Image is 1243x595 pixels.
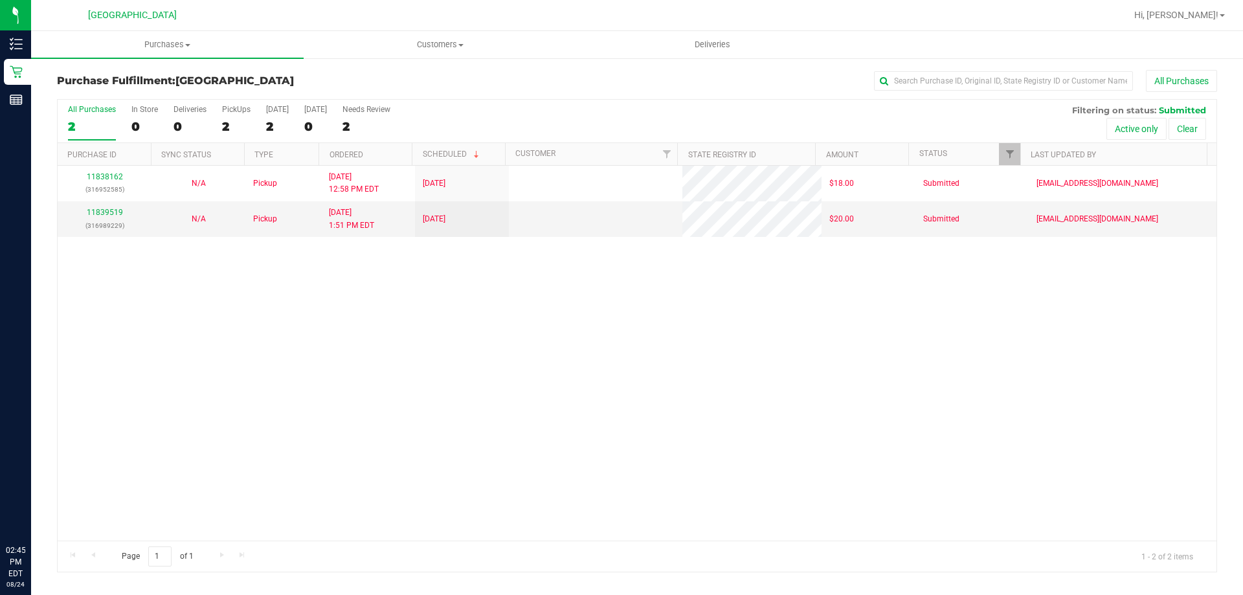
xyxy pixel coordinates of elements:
h3: Purchase Fulfillment: [57,75,443,87]
a: Type [254,150,273,159]
a: 11838162 [87,172,123,181]
p: (316952585) [65,183,144,196]
p: (316989229) [65,219,144,232]
span: Purchases [31,39,304,51]
input: Search Purchase ID, Original ID, State Registry ID or Customer Name... [874,71,1133,91]
span: Submitted [923,213,959,225]
button: N/A [192,177,206,190]
div: PickUps [222,105,251,114]
a: Deliveries [576,31,849,58]
button: Active only [1106,118,1167,140]
a: Customers [304,31,576,58]
inline-svg: Retail [10,65,23,78]
span: [DATE] 12:58 PM EDT [329,171,379,196]
div: Needs Review [342,105,390,114]
a: Scheduled [423,150,482,159]
div: All Purchases [68,105,116,114]
span: Filtering on status: [1072,105,1156,115]
button: All Purchases [1146,70,1217,92]
span: Submitted [923,177,959,190]
div: 2 [222,119,251,134]
a: Filter [656,143,677,165]
span: Deliveries [677,39,748,51]
input: 1 [148,546,172,567]
span: [DATE] 1:51 PM EDT [329,207,374,231]
span: [GEOGRAPHIC_DATA] [88,10,177,21]
span: [DATE] [423,213,445,225]
button: Clear [1169,118,1206,140]
p: 08/24 [6,579,25,589]
div: Deliveries [174,105,207,114]
inline-svg: Inventory [10,38,23,51]
p: 02:45 PM EDT [6,544,25,579]
a: State Registry ID [688,150,756,159]
a: Filter [999,143,1020,165]
a: Amount [826,150,858,159]
span: [EMAIL_ADDRESS][DOMAIN_NAME] [1036,213,1158,225]
span: 1 - 2 of 2 items [1131,546,1204,566]
a: Ordered [330,150,363,159]
span: Pickup [253,213,277,225]
span: $18.00 [829,177,854,190]
a: Customer [515,149,555,158]
span: Not Applicable [192,214,206,223]
div: 0 [131,119,158,134]
div: 2 [342,119,390,134]
div: In Store [131,105,158,114]
a: Last Updated By [1031,150,1096,159]
a: Purchase ID [67,150,117,159]
span: [DATE] [423,177,445,190]
div: [DATE] [304,105,327,114]
span: Page of 1 [111,546,204,567]
a: Purchases [31,31,304,58]
div: 2 [266,119,289,134]
div: 0 [304,119,327,134]
a: 11839519 [87,208,123,217]
span: Pickup [253,177,277,190]
button: N/A [192,213,206,225]
div: 2 [68,119,116,134]
span: $20.00 [829,213,854,225]
inline-svg: Reports [10,93,23,106]
span: Hi, [PERSON_NAME]! [1134,10,1218,20]
span: Not Applicable [192,179,206,188]
span: Customers [304,39,576,51]
a: Status [919,149,947,158]
div: [DATE] [266,105,289,114]
span: [GEOGRAPHIC_DATA] [175,74,294,87]
iframe: Resource center [13,491,52,530]
a: Sync Status [161,150,211,159]
div: 0 [174,119,207,134]
span: Submitted [1159,105,1206,115]
span: [EMAIL_ADDRESS][DOMAIN_NAME] [1036,177,1158,190]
